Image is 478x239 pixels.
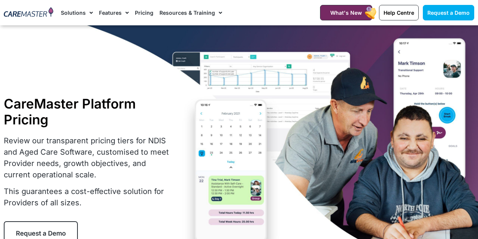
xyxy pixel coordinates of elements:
[379,5,419,20] a: Help Centre
[423,5,474,20] a: Request a Demo
[16,230,66,237] span: Request a Demo
[4,96,171,127] h1: CareMaster Platform Pricing
[4,7,53,18] img: CareMaster Logo
[384,9,414,16] span: Help Centre
[427,9,470,16] span: Request a Demo
[4,186,171,208] p: This guarantees a cost-effective solution for Providers of all sizes.
[4,135,171,180] p: Review our transparent pricing tiers for NDIS and Aged Care Software, customised to meet Provider...
[320,5,372,20] a: What's New
[330,9,362,16] span: What's New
